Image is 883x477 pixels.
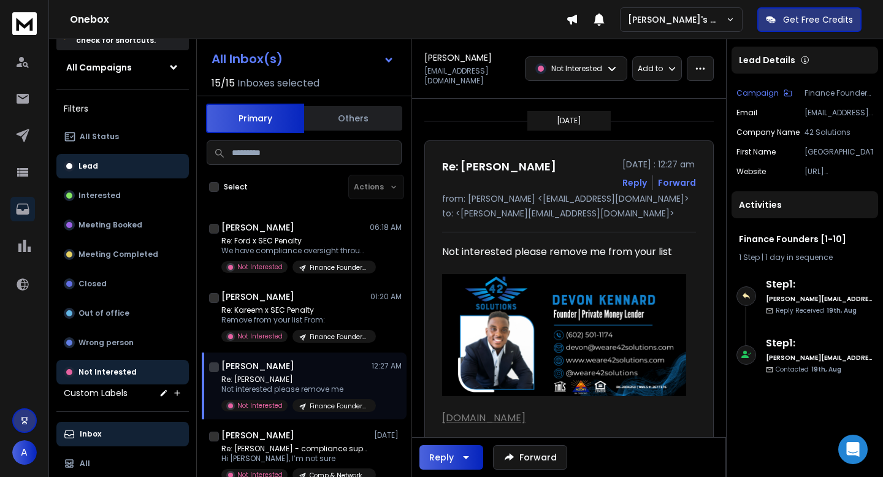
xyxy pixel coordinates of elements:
button: A [12,440,37,465]
h3: Filters [56,100,189,117]
p: Finance Founders [1-10] [805,88,873,98]
p: [EMAIL_ADDRESS][DOMAIN_NAME] [424,66,518,86]
button: Wrong person [56,330,189,355]
p: First Name [736,147,776,157]
p: Finance Founders [1-10] [310,402,369,411]
h1: [PERSON_NAME] [221,291,294,303]
img: logo [12,12,37,35]
label: Select [224,182,248,192]
p: We have compliance oversight through [221,246,369,256]
p: Get Free Credits [783,13,853,26]
h1: Onebox [70,12,566,27]
p: website [736,167,766,177]
p: Contacted [776,365,841,374]
p: 01:20 AM [370,292,402,302]
p: Not interested please remove me [221,384,369,394]
button: Out of office [56,301,189,326]
p: Interested [78,191,121,200]
h1: [PERSON_NAME] [221,429,294,441]
h1: [PERSON_NAME] [221,360,294,372]
p: Hi [PERSON_NAME], I’m not sure [221,454,369,464]
button: Others [304,105,402,132]
div: Forward [658,177,696,189]
button: Forward [493,445,567,470]
h6: [PERSON_NAME][EMAIL_ADDRESS][DOMAIN_NAME] [766,353,873,362]
button: Meeting Completed [56,242,189,267]
p: Not Interested [551,64,602,74]
button: Meeting Booked [56,213,189,237]
button: All Inbox(s) [202,47,404,71]
button: Inbox [56,422,189,446]
p: [DATE] : 12:27 am [622,158,696,170]
h3: Custom Labels [64,387,128,399]
p: 42 Solutions [805,128,873,137]
p: [URL][DOMAIN_NAME] [805,167,873,177]
p: Not Interested [237,332,283,341]
p: Company Name [736,128,800,137]
p: All Status [80,132,119,142]
h6: Step 1 : [766,277,873,292]
p: Not Interested [237,262,283,272]
div: | [739,253,871,262]
p: 12:27 AM [372,361,402,371]
button: All Campaigns [56,55,189,80]
p: Reply Received [776,306,857,315]
p: Not Interested [78,367,137,377]
button: All [56,451,189,476]
span: 1 Step [739,252,760,262]
div: Not interested please remove me from your list [442,245,686,425]
h6: Step 1 : [766,336,873,351]
p: Inbox [80,429,101,439]
p: [PERSON_NAME]'s Workspace [628,13,726,26]
p: Meeting Booked [78,220,142,230]
h6: [PERSON_NAME][EMAIL_ADDRESS][DOMAIN_NAME] [766,294,873,303]
button: All Status [56,124,189,149]
p: All [80,459,90,468]
p: Re: [PERSON_NAME] - compliance support [221,444,369,454]
p: Re: [PERSON_NAME] [221,375,369,384]
p: Add to [638,64,663,74]
p: Re: Kareem x SEC Penalty [221,305,369,315]
p: Campaign [736,88,779,98]
p: [EMAIL_ADDRESS][DOMAIN_NAME] [805,108,873,118]
p: [DATE] [374,430,402,440]
h1: Re: [PERSON_NAME] [442,158,556,175]
p: [DATE] [557,116,581,126]
p: Finance Founders [1-10] [310,332,369,342]
p: Lead [78,161,98,171]
p: Meeting Completed [78,250,158,259]
h1: All Campaigns [66,61,132,74]
button: Campaign [736,88,792,98]
p: Wrong person [78,338,134,348]
p: [GEOGRAPHIC_DATA] [805,147,873,157]
h1: All Inbox(s) [212,53,283,65]
button: Reply [419,445,483,470]
span: 19th, Aug [811,365,841,374]
p: Re: Ford x SEC Penalty [221,236,369,246]
button: Closed [56,272,189,296]
p: Finance Founders [1-10] [310,263,369,272]
button: Interested [56,183,189,208]
span: 15 / 15 [212,76,235,91]
p: Remove from your list From: [221,315,369,325]
p: Lead Details [739,54,795,66]
p: Out of office [78,308,129,318]
div: Activities [732,191,878,218]
div: Reply [429,451,454,464]
p: Not Interested [237,401,283,410]
button: Lead [56,154,189,178]
h1: [PERSON_NAME] [424,52,492,64]
h1: Finance Founders [1-10] [739,233,871,245]
p: Closed [78,279,107,289]
button: Primary [206,104,304,133]
p: to: <[PERSON_NAME][EMAIL_ADDRESS][DOMAIN_NAME]> [442,207,696,219]
span: 19th, Aug [827,306,857,315]
button: Not Interested [56,360,189,384]
h3: Inboxes selected [237,76,319,91]
h1: [PERSON_NAME] [221,221,294,234]
button: Reply [622,177,647,189]
a: [DOMAIN_NAME] [442,411,526,425]
img: AIorK4z-BavqcHFTTf7jBt4gFFxqphKWPDBZhmAO44_al0SpHSD0c02_Kbm9IYlSy20w6M4VK3PoIgkwfU5_ [442,274,686,396]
